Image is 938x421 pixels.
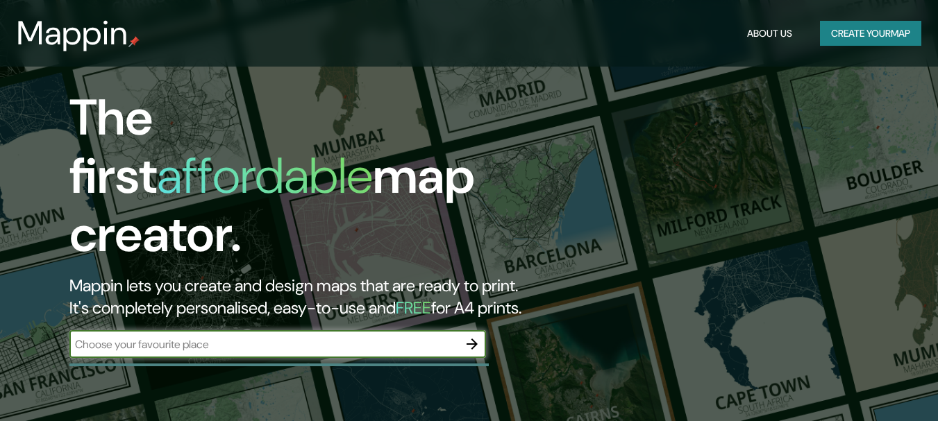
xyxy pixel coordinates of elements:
[820,21,921,46] button: Create yourmap
[17,14,128,53] h3: Mappin
[157,144,373,208] h1: affordable
[396,297,431,318] h5: FREE
[69,336,458,352] input: Choose your favourite place
[814,367,923,406] iframe: Help widget launcher
[742,21,798,46] button: About Us
[128,36,140,47] img: mappin-pin
[69,89,539,275] h1: The first map creator.
[69,275,539,319] h2: Mappin lets you create and design maps that are ready to print. It's completely personalised, eas...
